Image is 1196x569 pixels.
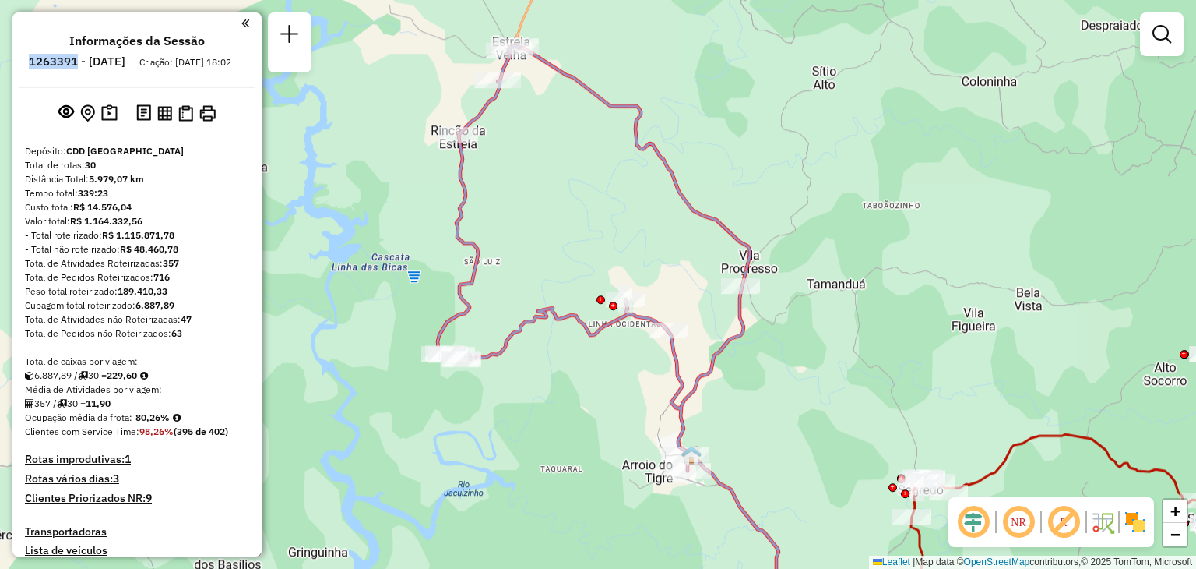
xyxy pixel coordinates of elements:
strong: 357 [163,257,179,269]
strong: R$ 1.164.332,56 [70,215,142,227]
strong: 1 [125,452,131,466]
a: Exibir filtros [1146,19,1177,50]
strong: R$ 48.460,78 [120,243,178,255]
div: 357 / 30 = [25,397,249,411]
h6: 1263391 - [DATE] [29,55,125,69]
div: Média de Atividades por viagem: [25,383,249,397]
a: Clique aqui para minimizar o painel [241,14,249,32]
strong: 30 [85,159,96,171]
i: Total de rotas [57,399,67,408]
strong: 716 [153,271,170,283]
button: Imprimir Rotas [196,102,219,125]
div: Total de caixas por viagem: [25,355,249,369]
div: Atividade não roteirizada - OSEIAS RAMaO [929,485,968,500]
strong: R$ 14.576,04 [73,201,132,213]
strong: 189.410,33 [118,285,167,297]
strong: 229,60 [107,369,137,381]
i: Total de Atividades [25,399,34,408]
strong: 6.887,89 [135,299,174,311]
div: 6.887,89 / 30 = [25,369,249,383]
img: Fluxo de ruas [1090,510,1115,535]
div: Criação: [DATE] 18:02 [133,55,237,69]
div: Total de Pedidos Roteirizados: [25,270,249,284]
div: Total de Atividades Roteirizadas: [25,256,249,270]
h4: Informações da Sessão [69,34,205,48]
strong: 63 [171,327,182,339]
span: Ocupação média da frota: [25,412,132,423]
button: Logs desbloquear sessão [133,101,154,125]
div: - Total não roteirizado: [25,242,249,256]
h4: Clientes Priorizados NR: [25,492,249,505]
span: Ocultar deslocamento [955,504,992,541]
strong: 9 [146,491,152,505]
div: - Total roteirizado: [25,228,249,242]
strong: 98,26% [139,426,174,437]
span: − [1170,525,1180,544]
strong: 47 [181,313,192,325]
button: Exibir sessão original [55,101,77,125]
a: Leaflet [873,557,910,567]
button: Visualizar relatório de Roteirização [154,102,175,123]
span: Exibir rótulo [1045,504,1082,541]
div: Total de Atividades não Roteirizadas: [25,313,249,327]
div: Distância Total: [25,172,249,186]
strong: 3 [113,472,119,486]
i: Cubagem total roteirizado [25,371,34,380]
img: Exibir/Ocultar setores [1123,510,1148,535]
div: Cubagem total roteirizado: [25,299,249,313]
span: | [913,557,915,567]
strong: R$ 1.115.871,78 [102,229,174,241]
a: OpenStreetMap [964,557,1030,567]
div: Depósito: [25,144,249,158]
span: Ocultar NR [1000,504,1037,541]
div: Map data © contributors,© 2025 TomTom, Microsoft [869,556,1196,569]
i: Total de rotas [78,371,88,380]
span: Clientes com Service Time: [25,426,139,437]
strong: 80,26% [135,412,170,423]
strong: 5.979,07 km [89,173,144,185]
h4: Rotas improdutivas: [25,453,249,466]
button: Visualizar Romaneio [175,102,196,125]
div: Custo total: [25,200,249,214]
strong: 339:23 [78,187,108,199]
div: Total de rotas: [25,158,249,172]
em: Média calculada utilizando a maior ocupação (%Peso ou %Cubagem) de cada rota da sessão. Rotas cro... [173,413,181,422]
a: Nova sessão e pesquisa [274,19,305,54]
img: Arroio do Tigre [681,445,702,465]
span: + [1170,501,1180,521]
a: Zoom in [1163,500,1187,523]
strong: 11,90 [86,398,111,409]
div: Total de Pedidos não Roteirizados: [25,327,249,341]
div: Peso total roteirizado: [25,284,249,299]
a: Zoom out [1163,523,1187,546]
button: Painel de Sugestão [98,101,121,125]
strong: (395 de 402) [174,426,228,437]
div: Tempo total: [25,186,249,200]
h4: Lista de veículos [25,544,249,557]
button: Centralizar mapa no depósito ou ponto de apoio [77,101,98,125]
div: Valor total: [25,214,249,228]
h4: Transportadoras [25,525,249,539]
i: Meta Caixas/viagem: 227,95 Diferença: 1,65 [140,371,148,380]
strong: CDD [GEOGRAPHIC_DATA] [66,145,184,157]
h4: Rotas vários dias: [25,472,249,486]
